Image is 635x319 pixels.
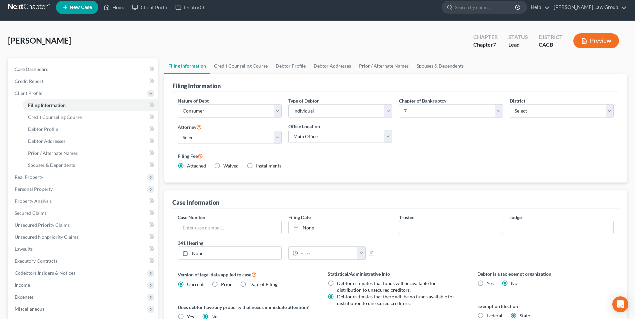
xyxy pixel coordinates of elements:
input: Enter case number... [178,221,281,234]
label: Judge [510,214,522,221]
div: Filing Information [172,82,221,90]
button: Preview [573,33,619,48]
label: Debtor is a tax exempt organization [477,270,614,277]
a: Prior / Alternate Names [355,58,413,74]
label: 341 Hearing [174,239,396,246]
input: -- [399,221,503,234]
span: Unsecured Priority Claims [15,222,70,228]
div: Case Information [172,198,219,206]
span: Credit Counseling Course [28,114,82,120]
label: Case Number [178,214,206,221]
span: Federal [487,313,502,318]
a: Unsecured Priority Claims [9,219,158,231]
div: Chapter [473,41,498,49]
span: Expenses [15,294,34,300]
span: Current [187,281,204,287]
div: Open Intercom Messenger [612,296,628,312]
a: Credit Counseling Course [23,111,158,123]
span: Filing Information [28,102,66,108]
label: Statistical/Administrative Info [328,270,464,277]
label: Type of Debtor [288,97,319,104]
span: State [520,313,530,318]
span: No [511,280,517,286]
a: None [178,247,281,259]
span: Yes [487,280,494,286]
label: Chapter of Bankruptcy [399,97,446,104]
span: Real Property [15,174,43,180]
label: Attorney [178,123,202,131]
a: Case Dashboard [9,63,158,75]
span: Case Dashboard [15,66,49,72]
span: Spouses & Dependents [28,162,75,168]
span: Personal Property [15,186,53,192]
a: DebtorCC [172,1,210,13]
span: Debtor Addresses [28,138,65,144]
div: CACB [539,41,563,49]
span: Credit Report [15,78,43,84]
a: Help [527,1,550,13]
label: Version of legal data applied to case [178,270,314,278]
span: Debtor estimates that there will be no funds available for distribution to unsecured creditors. [337,294,454,306]
span: Lawsuits [15,246,33,252]
a: Debtor Profile [272,58,310,74]
span: Debtor Profile [28,126,58,132]
a: Spouses & Dependents [413,58,468,74]
span: Date of Filing [249,281,277,287]
a: None [289,221,392,234]
span: [PERSON_NAME] [8,36,71,45]
a: Prior / Alternate Names [23,147,158,159]
label: Office Location [288,123,320,130]
label: Trustee [399,214,414,221]
span: Prior / Alternate Names [28,150,78,156]
span: Debtor estimates that funds will be available for distribution to unsecured creditors. [337,280,436,293]
label: Filing Date [288,214,311,221]
a: Home [100,1,129,13]
label: Nature of Debt [178,97,209,104]
span: Prior [221,281,232,287]
input: Search by name... [455,1,516,13]
a: Property Analysis [9,195,158,207]
span: Client Profile [15,90,42,96]
span: Codebtors Insiders & Notices [15,270,75,276]
span: Unsecured Nonpriority Claims [15,234,78,240]
a: Debtor Addresses [23,135,158,147]
span: 7 [493,41,496,48]
span: Income [15,282,30,288]
a: Debtor Profile [23,123,158,135]
a: Debtor Addresses [310,58,355,74]
label: Does debtor have any property that needs immediate attention? [178,304,314,311]
div: Lead [508,41,528,49]
span: Installments [256,163,281,168]
input: -- [510,221,613,234]
label: District [510,97,525,104]
a: Filing Information [23,99,158,111]
span: New Case [70,5,92,10]
span: Secured Claims [15,210,47,216]
label: Exemption Election [477,303,614,310]
span: Executory Contracts [15,258,57,264]
a: Credit Report [9,75,158,87]
div: Chapter [473,33,498,41]
a: Credit Counseling Course [210,58,272,74]
a: Filing Information [164,58,210,74]
span: Property Analysis [15,198,52,204]
span: Waived [223,163,239,168]
a: [PERSON_NAME] Law Group [550,1,627,13]
div: District [539,33,563,41]
span: Attached [187,163,206,168]
span: Miscellaneous [15,306,44,312]
input: -- : -- [298,247,358,259]
div: Status [508,33,528,41]
a: Client Portal [129,1,172,13]
label: Filing Fee [178,152,614,160]
a: Lawsuits [9,243,158,255]
a: Executory Contracts [9,255,158,267]
a: Secured Claims [9,207,158,219]
a: Spouses & Dependents [23,159,158,171]
a: Unsecured Nonpriority Claims [9,231,158,243]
